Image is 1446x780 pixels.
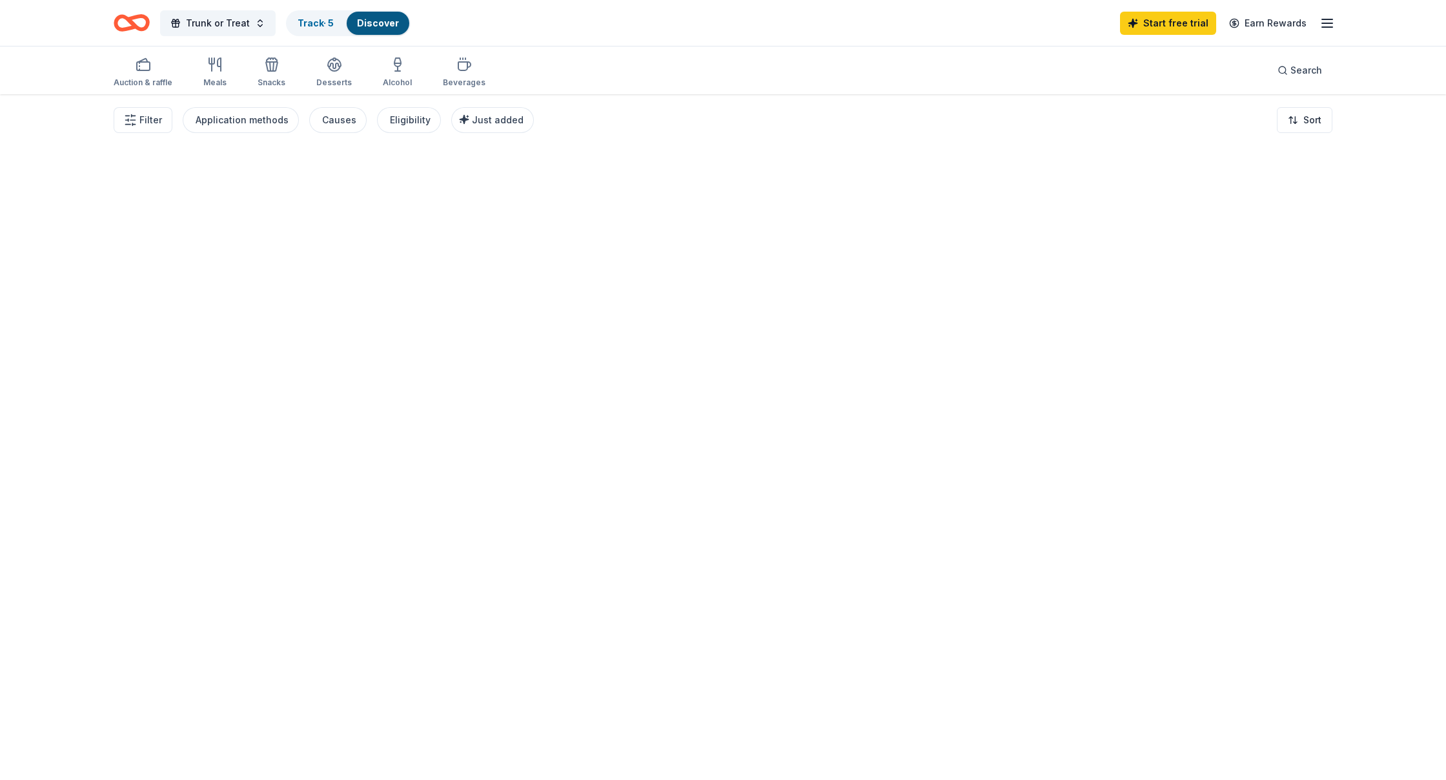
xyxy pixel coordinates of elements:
span: Search [1290,63,1322,78]
button: Trunk or Treat [160,10,276,36]
div: Snacks [258,77,285,88]
a: Start free trial [1120,12,1216,35]
span: Just added [472,114,524,125]
button: Filter [114,107,172,133]
button: Causes [309,107,367,133]
button: Meals [203,52,227,94]
div: Alcohol [383,77,412,88]
div: Desserts [316,77,352,88]
button: Application methods [183,107,299,133]
div: Application methods [196,112,289,128]
div: Auction & raffle [114,77,172,88]
span: Sort [1303,112,1321,128]
button: Search [1267,57,1332,83]
button: Desserts [316,52,352,94]
button: Sort [1277,107,1332,133]
div: Beverages [443,77,485,88]
button: Beverages [443,52,485,94]
span: Filter [139,112,162,128]
button: Eligibility [377,107,441,133]
div: Causes [322,112,356,128]
button: Just added [451,107,534,133]
span: Trunk or Treat [186,15,250,31]
button: Track· 5Discover [286,10,411,36]
button: Snacks [258,52,285,94]
a: Discover [357,17,399,28]
a: Home [114,8,150,38]
button: Auction & raffle [114,52,172,94]
div: Meals [203,77,227,88]
div: Eligibility [390,112,431,128]
a: Track· 5 [298,17,334,28]
a: Earn Rewards [1221,12,1314,35]
button: Alcohol [383,52,412,94]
